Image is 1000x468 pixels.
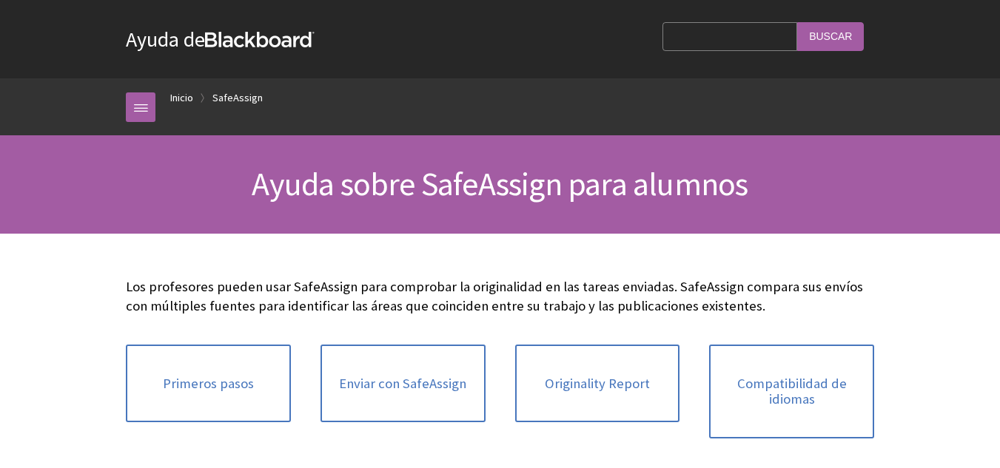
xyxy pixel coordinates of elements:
a: Primeros pasos [126,345,291,423]
a: Inicio [170,89,193,107]
input: Buscar [797,22,864,51]
p: Los profesores pueden usar SafeAssign para comprobar la originalidad en las tareas enviadas. Safe... [126,277,874,316]
a: Originality Report [515,345,680,423]
span: Ayuda sobre SafeAssign para alumnos [252,163,748,204]
a: Ayuda deBlackboard [126,26,315,52]
a: Compatibilidad de idiomas [709,345,874,438]
strong: Blackboard [205,32,315,47]
a: SafeAssign [212,89,263,107]
a: Enviar con SafeAssign [321,345,486,423]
